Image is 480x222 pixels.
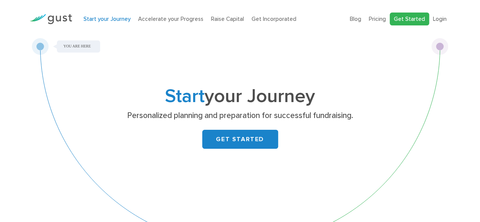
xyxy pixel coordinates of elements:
[165,85,205,107] span: Start
[433,16,447,22] a: Login
[252,16,296,22] a: Get Incorporated
[83,16,131,22] a: Start your Journey
[390,13,429,26] a: Get Started
[350,16,361,22] a: Blog
[369,16,386,22] a: Pricing
[30,14,72,24] img: Gust Logo
[93,110,387,121] p: Personalized planning and preparation for successful fundraising.
[138,16,203,22] a: Accelerate your Progress
[202,130,278,149] a: GET STARTED
[90,88,390,105] h1: your Journey
[211,16,244,22] a: Raise Capital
